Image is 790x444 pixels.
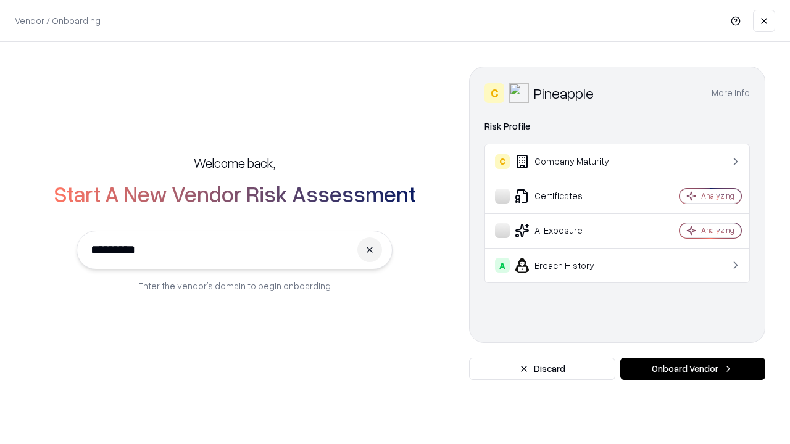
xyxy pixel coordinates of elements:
div: A [495,258,510,273]
p: Vendor / Onboarding [15,14,101,27]
div: Pineapple [534,83,594,103]
div: Analyzing [701,225,734,236]
button: Discard [469,358,615,380]
h5: Welcome back, [194,154,275,171]
div: Breach History [495,258,642,273]
div: Risk Profile [484,119,750,134]
div: C [495,154,510,169]
p: Enter the vendor’s domain to begin onboarding [138,279,331,292]
div: C [484,83,504,103]
div: AI Exposure [495,223,642,238]
button: Onboard Vendor [620,358,765,380]
div: Company Maturity [495,154,642,169]
img: Pineapple [509,83,529,103]
div: Analyzing [701,191,734,201]
div: Certificates [495,189,642,203]
button: More info [712,82,750,104]
h2: Start A New Vendor Risk Assessment [54,181,416,206]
